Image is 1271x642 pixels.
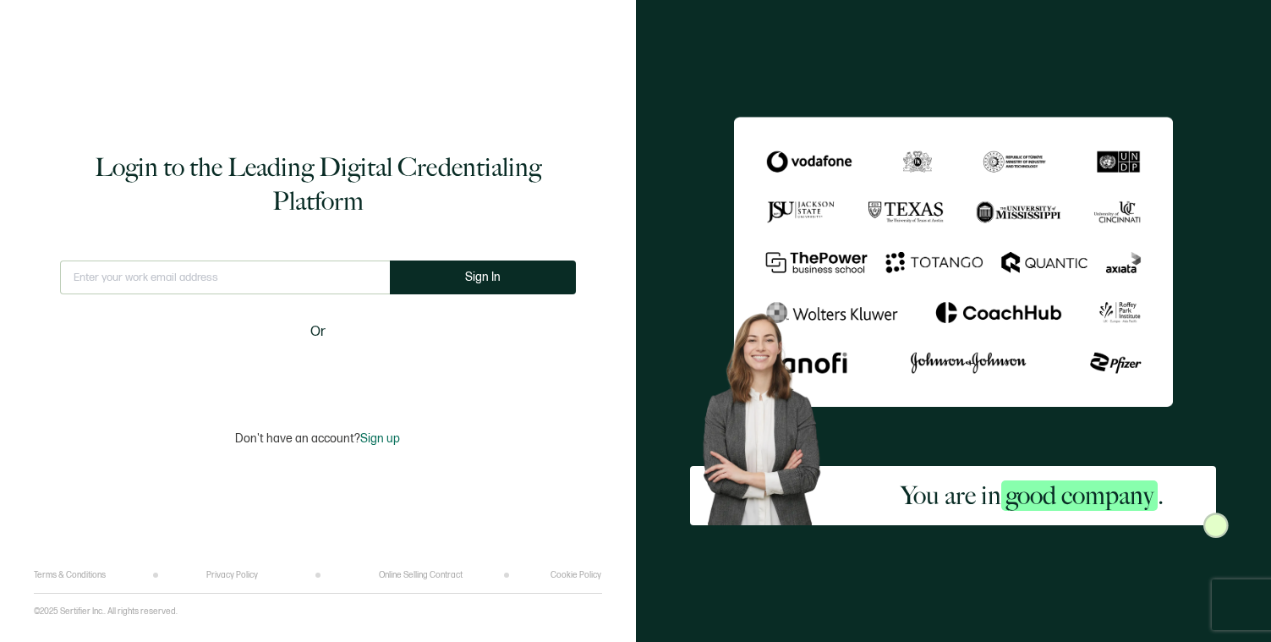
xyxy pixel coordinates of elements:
[690,303,848,524] img: Sertifier Login - You are in <span class="strong-h">good company</span>. Hero
[235,431,400,446] p: Don't have an account?
[981,451,1271,642] iframe: Chat Widget
[901,479,1164,513] h2: You are in .
[379,570,463,580] a: Online Selling Contract
[34,570,106,580] a: Terms & Conditions
[310,321,326,343] span: Or
[47,151,589,218] h1: Login to the Leading Digital Credentialing Platform
[734,117,1173,406] img: Sertifier Login - You are in <span class="strong-h">good company</span>.
[60,261,390,294] input: Enter your work email address
[212,354,424,391] iframe: Sign in with Google Button
[360,431,400,446] span: Sign up
[390,261,576,294] button: Sign In
[34,606,178,617] p: ©2025 Sertifier Inc.. All rights reserved.
[465,271,501,283] span: Sign In
[206,570,258,580] a: Privacy Policy
[551,570,601,580] a: Cookie Policy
